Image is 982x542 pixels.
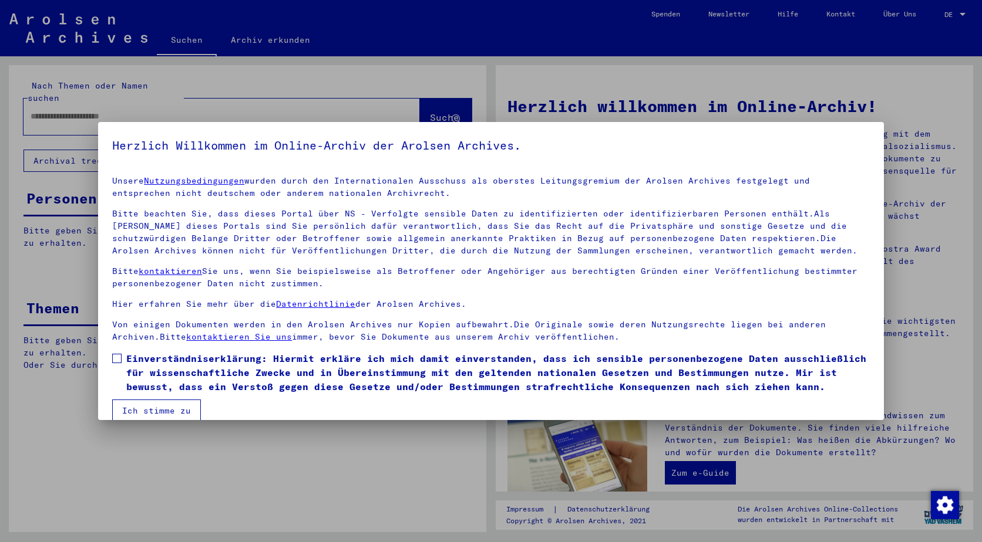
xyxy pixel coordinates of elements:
p: Von einigen Dokumenten werden in den Arolsen Archives nur Kopien aufbewahrt.Die Originale sowie d... [112,319,870,343]
div: Zustimmung ändern [930,490,959,519]
p: Hier erfahren Sie mehr über die der Arolsen Archives. [112,298,870,310]
span: Einverständniserklärung: Hiermit erkläre ich mich damit einverstanden, dass ich sensible personen... [126,351,870,394]
button: Ich stimme zu [112,399,201,422]
p: Bitte Sie uns, wenn Sie beispielsweise als Betroffener oder Angehöriger aus berechtigten Gründen ... [112,265,870,290]
a: Nutzungsbedingungen [144,175,244,186]
h5: Herzlich Willkommen im Online-Archiv der Arolsen Archives. [112,136,870,155]
a: kontaktieren Sie uns [186,331,292,342]
p: Unsere wurden durch den Internationalen Ausschuss als oberstes Leitungsgremium der Arolsen Archiv... [112,175,870,199]
a: Datenrichtlinie [276,299,355,309]
img: Zustimmung ändern [931,491,959,519]
a: kontaktieren [139,266,202,276]
p: Bitte beachten Sie, dass dieses Portal über NS - Verfolgte sensible Daten zu identifizierten oder... [112,208,870,257]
